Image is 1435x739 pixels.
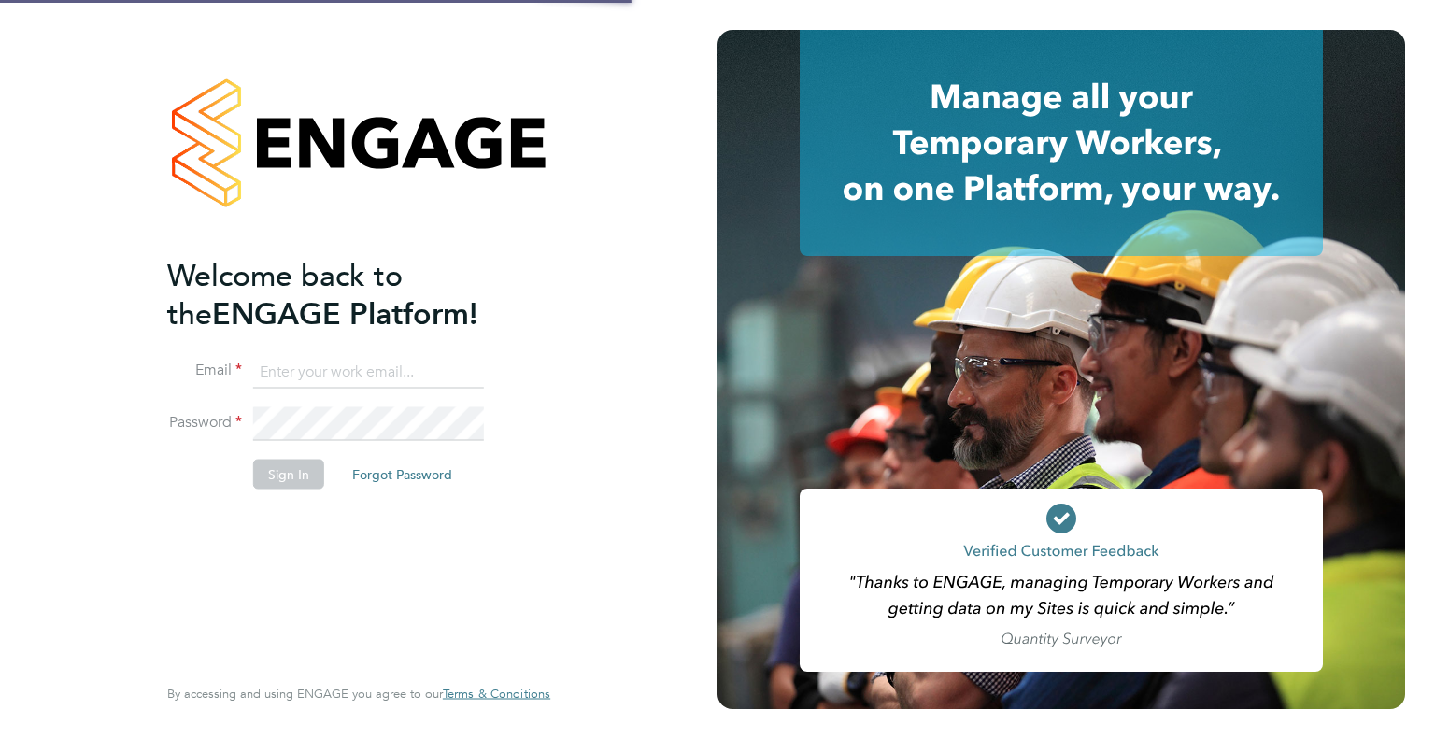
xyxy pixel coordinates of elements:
[253,355,484,389] input: Enter your work email...
[337,460,467,490] button: Forgot Password
[167,361,242,380] label: Email
[253,460,324,490] button: Sign In
[167,256,532,333] h2: ENGAGE Platform!
[167,686,550,702] span: By accessing and using ENGAGE you agree to our
[443,687,550,702] a: Terms & Conditions
[167,413,242,433] label: Password
[443,686,550,702] span: Terms & Conditions
[167,257,403,332] span: Welcome back to the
